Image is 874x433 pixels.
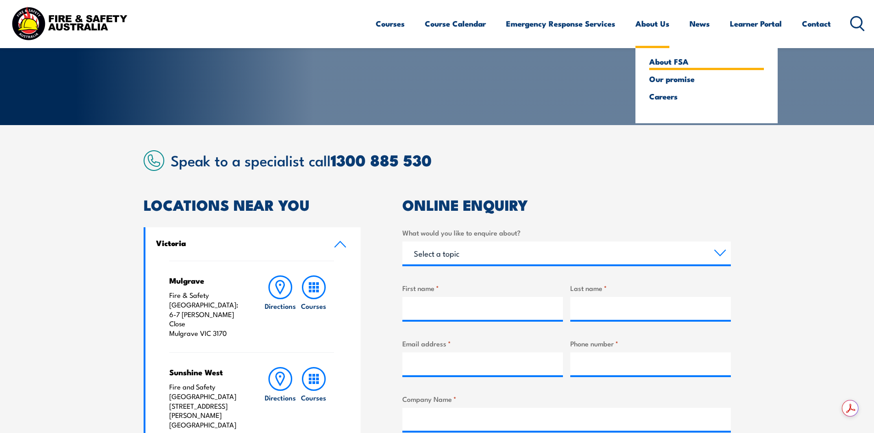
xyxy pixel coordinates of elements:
a: Courses [297,367,330,430]
h2: Speak to a specialist call [171,152,731,168]
a: Careers [649,92,764,100]
h2: ONLINE ENQUIRY [402,198,731,211]
a: Courses [297,275,330,338]
a: Victoria [145,227,361,261]
h4: Mulgrave [169,275,246,285]
a: Course Calendar [425,11,486,36]
h4: Sunshine West [169,367,246,377]
a: 1300 885 530 [331,148,432,172]
p: Fire & Safety [GEOGRAPHIC_DATA]: 6-7 [PERSON_NAME] Close Mulgrave VIC 3170 [169,290,246,338]
a: Directions [264,275,297,338]
h2: LOCATIONS NEAR YOU [144,198,361,211]
label: Email address [402,338,563,349]
h6: Directions [265,301,296,311]
p: Fire and Safety [GEOGRAPHIC_DATA] [STREET_ADDRESS][PERSON_NAME] [GEOGRAPHIC_DATA] [169,382,246,430]
a: Courses [376,11,405,36]
a: Emergency Response Services [506,11,615,36]
label: Phone number [570,338,731,349]
a: About FSA [649,57,764,66]
a: News [690,11,710,36]
a: Our promise [649,75,764,83]
label: First name [402,283,563,293]
a: Directions [264,367,297,430]
label: Last name [570,283,731,293]
h6: Courses [301,301,326,311]
h6: Directions [265,393,296,402]
h6: Courses [301,393,326,402]
a: Learner Portal [730,11,782,36]
a: Contact [802,11,831,36]
label: What would you like to enquire about? [402,227,731,238]
h4: Victoria [156,238,320,248]
a: About Us [635,11,669,36]
label: Company Name [402,394,731,404]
